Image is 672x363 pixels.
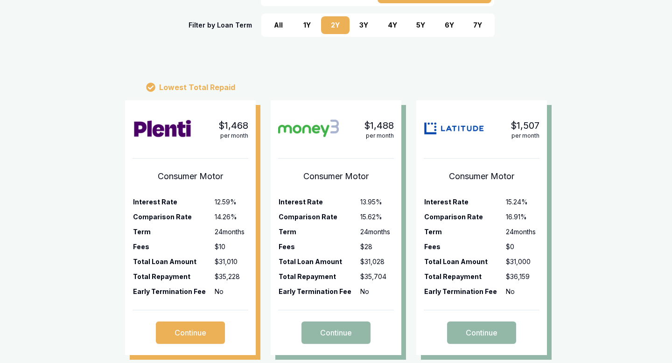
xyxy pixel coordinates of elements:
th: Total Repayment [133,269,214,284]
td: $31,010 [214,254,248,269]
th: Comparison Rate [133,209,214,224]
th: Fees [133,239,214,254]
th: Total Repayment [424,269,505,284]
td: $0 [505,239,539,254]
td: $31,028 [360,254,394,269]
div: Filter by Loan Term [189,21,252,30]
th: Early Termination Fee [133,284,214,299]
div: per month [511,132,539,140]
div: All [264,16,293,34]
td: 12.59 % [214,194,248,209]
th: Interest Rate [278,194,360,209]
div: 7 Y [463,16,492,34]
th: Fees [278,239,360,254]
th: Interest Rate [133,194,214,209]
div: $1,507 [511,119,539,132]
div: per month [366,132,394,140]
td: No [214,284,248,299]
h1: Consumer Motor [133,170,248,194]
h1: Consumer Motor [278,170,394,194]
th: Term [133,224,214,239]
td: $35,704 [360,269,394,284]
td: 16.91 % [505,209,539,224]
td: $10 [214,239,248,254]
td: $31,000 [505,254,539,269]
button: Continue [447,321,516,344]
th: Early Termination Fee [278,284,360,299]
td: $35,228 [214,269,248,284]
button: Continue [301,321,371,344]
td: 14.26 % [214,209,248,224]
h1: Consumer Motor [424,170,539,194]
div: $1,468 [218,119,248,132]
th: Fees [424,239,505,254]
td: $36,159 [505,269,539,284]
td: 15.62 % [360,209,394,224]
div: 6 Y [435,16,463,34]
img: money3 [278,119,339,138]
th: Early Termination Fee [424,284,505,299]
th: Total Loan Amount [424,254,505,269]
td: 24 months [360,224,394,239]
th: Total Repayment [278,269,360,284]
div: per month [220,132,248,140]
img: latitude [424,119,484,138]
img: plenti [133,119,192,138]
td: 15.24 % [505,194,539,209]
div: $1,488 [364,119,394,132]
th: Term [424,224,505,239]
td: 24 months [505,224,539,239]
th: Total Loan Amount [133,254,214,269]
th: Comparison Rate [424,209,505,224]
td: $28 [360,239,394,254]
td: No [505,284,539,299]
td: 13.95 % [360,194,394,209]
div: 2 Y [321,16,350,34]
td: No [360,284,394,299]
th: Total Loan Amount [278,254,360,269]
td: 24 months [214,224,248,239]
div: 4 Y [378,16,406,34]
p: Lowest Total Repaid [159,82,235,93]
button: Continue [156,321,225,344]
div: 1 Y [293,16,321,34]
th: Term [278,224,360,239]
th: Comparison Rate [278,209,360,224]
div: 3 Y [350,16,378,34]
th: Interest Rate [424,194,505,209]
div: 5 Y [406,16,435,34]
